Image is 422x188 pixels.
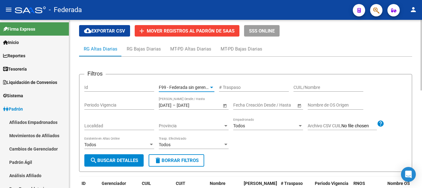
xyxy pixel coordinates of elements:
span: Todos [233,123,245,128]
mat-icon: search [90,157,97,164]
h3: Filtros [84,69,106,78]
input: Fecha inicio [233,103,256,108]
span: Inicio [3,39,19,46]
span: Todos [84,142,96,147]
span: # Traspaso [281,181,303,186]
span: Padrón [3,106,23,112]
span: Periodo Vigencia [315,181,348,186]
span: Exportar CSV [84,28,125,34]
mat-icon: person [410,6,417,13]
span: Provincia [159,123,223,129]
span: Borrar Filtros [154,158,199,163]
span: Tesorería [3,66,27,72]
div: MT-PD Altas Diarias [170,46,211,52]
span: SSS ONLINE [249,28,275,34]
input: Archivo CSV CUIL [341,123,377,129]
span: ID [82,181,86,186]
button: Borrar Filtros [149,154,204,167]
span: Reportes [3,52,25,59]
span: Mover registros al PADRÓN de SAAS [147,28,234,34]
span: Firma Express [3,26,35,33]
div: Open Intercom Messenger [401,167,416,182]
button: Open calendar [222,102,228,109]
span: RNOS [353,181,365,186]
div: RG Altas Diarias [84,46,117,52]
mat-icon: menu [5,6,12,13]
span: Todos [159,142,171,147]
span: Buscar Detalles [90,158,138,163]
span: - Federada [49,3,82,17]
mat-icon: add [138,27,146,35]
button: Exportar CSV [79,25,130,37]
span: [PERSON_NAME] [244,181,277,186]
span: Liquidación de Convenios [3,79,57,86]
button: Mover registros al PADRÓN de SAAS [135,25,239,37]
button: Buscar Detalles [84,154,144,167]
button: SSS ONLINE [244,25,280,37]
button: Open calendar [296,102,302,109]
input: Fecha fin [177,103,207,108]
mat-icon: delete [154,157,162,164]
span: Nombre [210,181,226,186]
input: Fecha fin [261,103,291,108]
span: F99 - Federada sin gerenciador [159,85,218,90]
span: – [173,103,175,108]
span: CUIT [176,181,185,186]
div: MT-PD Bajas Diarias [221,46,262,52]
span: Archivo CSV CUIL [308,123,341,128]
div: RG Bajas Diarias [127,46,161,52]
span: CUIL [142,181,151,186]
input: Fecha inicio [159,103,171,108]
span: Nombre OS [387,181,410,186]
mat-icon: cloud_download [84,27,91,34]
span: Sistema [3,92,23,99]
span: Gerenciador [102,181,126,186]
mat-icon: help [377,120,384,127]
